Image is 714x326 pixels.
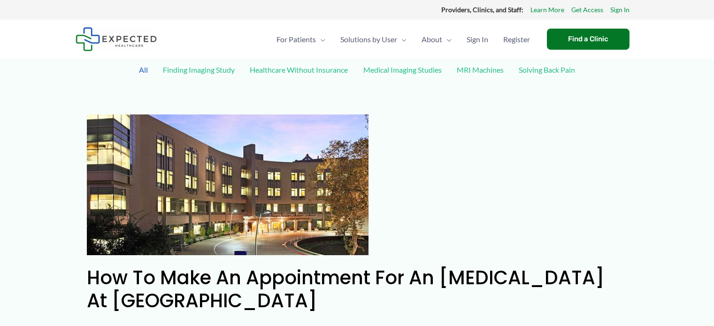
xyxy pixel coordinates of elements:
a: Get Access [571,4,603,16]
span: For Patients [276,23,316,56]
a: Read: How to Make an Appointment for an MRI at Camino Real [87,179,369,188]
a: Register [496,23,537,56]
a: Sign In [459,23,496,56]
a: MRI Machines [452,61,508,78]
a: Solving Back Pain [514,61,580,78]
nav: Primary Site Navigation [269,23,537,56]
a: Find a Clinic [547,29,630,50]
strong: Providers, Clinics, and Staff: [441,6,523,14]
a: Solutions by UserMenu Toggle [333,23,414,56]
img: How to Make an Appointment for an MRI at Camino Real [87,114,369,255]
a: Learn More [530,4,564,16]
a: Sign In [610,4,630,16]
a: For PatientsMenu Toggle [269,23,333,56]
a: Finding Imaging Study [158,61,239,78]
a: How to Make an Appointment for an [MEDICAL_DATA] at [GEOGRAPHIC_DATA] [87,265,605,314]
span: Menu Toggle [442,23,452,56]
span: Sign In [467,23,488,56]
span: Solutions by User [340,23,397,56]
a: Healthcare Without Insurance [245,61,353,78]
div: Post Filters [76,59,639,103]
span: About [422,23,442,56]
img: Expected Healthcare Logo - side, dark font, small [76,27,157,51]
a: All [134,61,153,78]
span: Register [503,23,530,56]
span: Menu Toggle [316,23,325,56]
a: AboutMenu Toggle [414,23,459,56]
a: Medical Imaging Studies [359,61,446,78]
span: Menu Toggle [397,23,407,56]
